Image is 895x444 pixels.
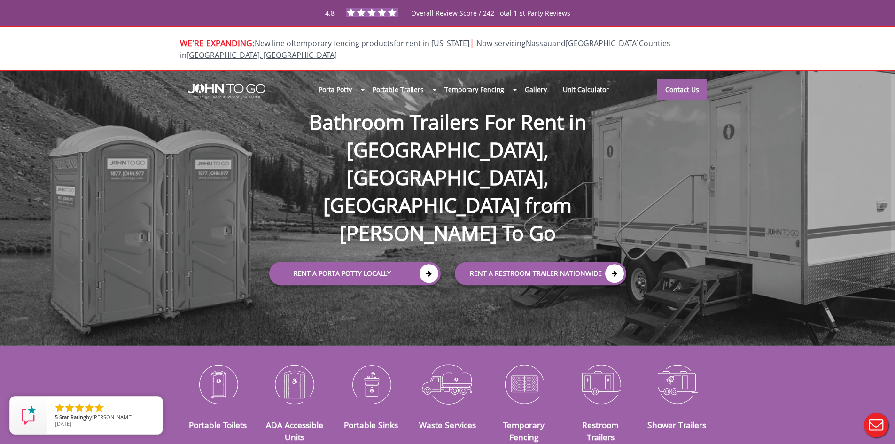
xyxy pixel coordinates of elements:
h1: Bathroom Trailers For Rent in [GEOGRAPHIC_DATA], [GEOGRAPHIC_DATA], [GEOGRAPHIC_DATA] from [PERSO... [260,78,636,247]
span: New line of for rent in [US_STATE] [180,38,670,60]
a: temporary fencing products [294,38,394,48]
a: Shower Trailers [647,419,706,430]
a: Portable Trailers [365,79,432,100]
button: Live Chat [857,406,895,444]
li:  [54,402,65,413]
a: rent a RESTROOM TRAILER Nationwide [455,262,626,286]
a: Contact Us [657,79,707,100]
span: | [469,36,475,49]
span: Now servicing and Counties in [180,38,670,60]
img: Shower-Trailers-icon_N.png [646,359,708,408]
img: JOHN to go [188,84,265,99]
img: ADA-Accessible-Units-icon_N.png [263,359,326,408]
span: by [55,414,155,421]
img: Review Rating [19,406,38,425]
a: Temporary Fencing [503,419,545,443]
li:  [93,402,105,413]
a: Gallery [517,79,554,100]
span: [PERSON_NAME] [92,413,133,421]
a: Unit Calculator [555,79,617,100]
span: Overall Review Score / 242 Total 1-st Party Reviews [411,8,570,36]
a: [GEOGRAPHIC_DATA] [566,38,639,48]
span: 4.8 [325,8,335,17]
a: Porta Potty [311,79,360,100]
span: 5 [55,413,58,421]
a: Restroom Trailers [582,419,619,443]
a: Portable Sinks [344,419,398,430]
a: Nassau [526,38,552,48]
a: [GEOGRAPHIC_DATA], [GEOGRAPHIC_DATA] [187,50,337,60]
span: WE'RE EXPANDING: [180,37,255,48]
img: Waste-Services-icon_N.png [416,359,479,408]
img: Temporary-Fencing-cion_N.png [493,359,555,408]
a: ADA Accessible Units [266,419,323,443]
img: Restroom-Trailers-icon_N.png [569,359,632,408]
img: Portable-Sinks-icon_N.png [340,359,402,408]
a: Temporary Fencing [436,79,512,100]
span: [DATE] [55,420,71,427]
a: Portable Toilets [189,419,247,430]
a: Rent a Porta Potty Locally [269,262,441,286]
li:  [64,402,75,413]
span: Star Rating [59,413,86,421]
a: Waste Services [419,419,476,430]
li:  [84,402,95,413]
img: Portable-Toilets-icon_N.png [187,359,249,408]
li:  [74,402,85,413]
